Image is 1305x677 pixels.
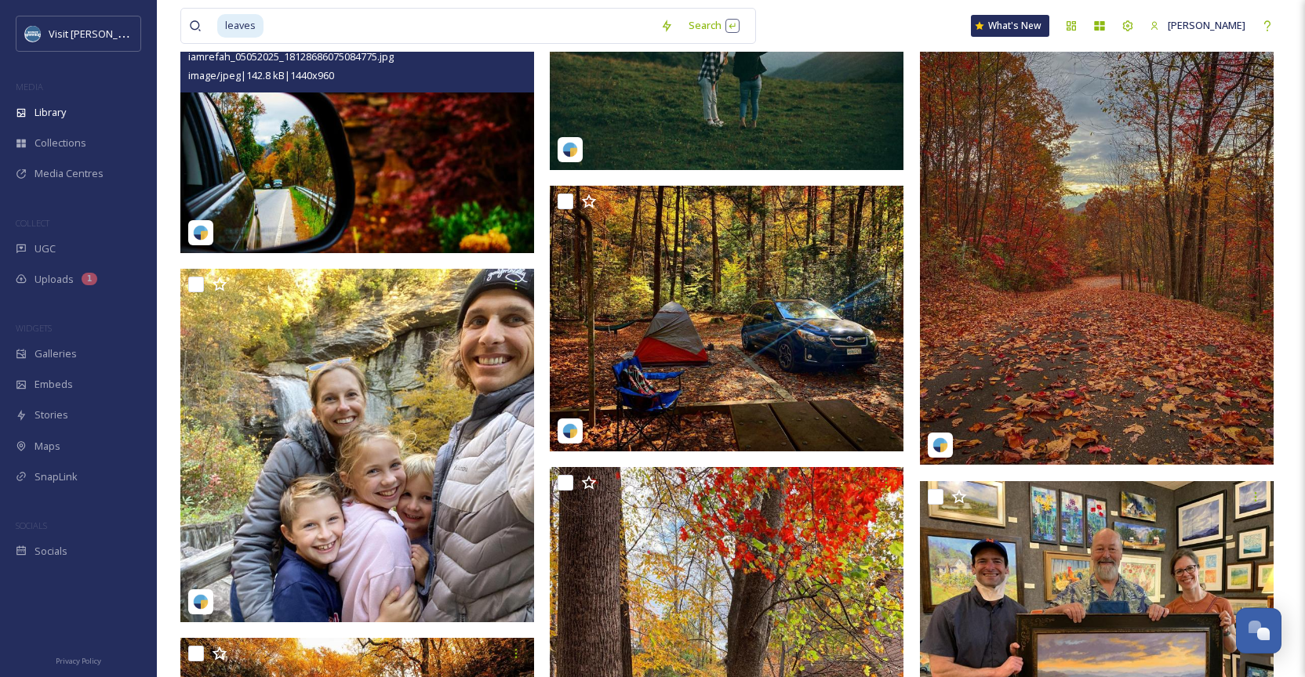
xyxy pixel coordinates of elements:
[35,346,77,361] span: Galleries
[35,272,74,287] span: Uploads
[562,142,578,157] img: snapsea-logo.png
[188,49,394,63] span: iamrefah_05052025_18128686075084775.jpg
[16,217,49,229] span: COLLECT
[1168,18,1245,32] span: [PERSON_NAME]
[1142,10,1253,41] a: [PERSON_NAME]
[35,407,68,422] span: Stories
[35,439,60,454] span: Maps
[16,322,52,334] span: WIDGETS
[920,24,1274,465] img: kaili_hunter_05052025_17855943323266821.jpg
[217,14,264,37] span: leaves
[35,136,86,150] span: Collections
[188,68,334,82] span: image/jpeg | 142.8 kB | 1440 x 960
[49,26,148,41] span: Visit [PERSON_NAME]
[562,423,578,439] img: snapsea-logo.png
[1236,608,1281,653] button: Open Chat
[56,656,101,666] span: Privacy Policy
[82,273,97,285] div: 1
[971,15,1049,37] a: What's New
[35,166,104,181] span: Media Centres
[16,81,43,92] span: MEDIA
[180,269,534,622] img: wanderlustfamily_05052025_17844418151675921.jpg
[193,225,209,241] img: snapsea-logo.png
[56,650,101,669] a: Privacy Policy
[550,186,903,451] img: sloop67_05052025_17859417500209846.jpg
[180,17,534,253] img: iamrefah_05052025_18128686075084775.jpg
[932,437,948,453] img: snapsea-logo.png
[35,241,56,256] span: UGC
[25,26,41,42] img: images.png
[681,10,747,41] div: Search
[35,544,67,559] span: Socials
[35,377,73,392] span: Embeds
[35,105,66,120] span: Library
[35,469,78,484] span: SnapLink
[193,594,209,610] img: snapsea-logo.png
[16,520,47,531] span: SOCIALS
